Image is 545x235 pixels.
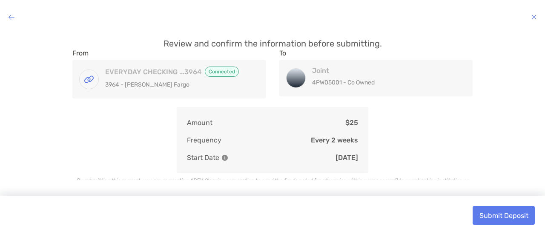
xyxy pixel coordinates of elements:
h4: EVERYDAY CHECKING ...3964 [105,67,250,77]
img: Joint [287,69,305,87]
img: Information Icon [222,155,228,161]
p: 4PW05001 - Co Owned [312,77,456,88]
p: [DATE] [336,152,358,163]
p: By submitting this request, you are requesting APEX Clearing corporation to send the funds noted ... [72,177,473,189]
label: From [72,49,89,57]
p: Review and confirm the information before submitting. [72,38,473,49]
p: Every 2 weeks [311,135,358,145]
p: 3964 - [PERSON_NAME] Fargo [105,79,250,90]
p: Amount [187,117,212,128]
p: $25 [345,117,358,128]
label: To [279,49,286,57]
h4: Joint [312,67,456,75]
span: Connected [205,67,239,77]
p: Start Date [187,152,228,163]
img: EVERYDAY CHECKING ...3964 [80,70,98,89]
p: Frequency [187,135,221,145]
